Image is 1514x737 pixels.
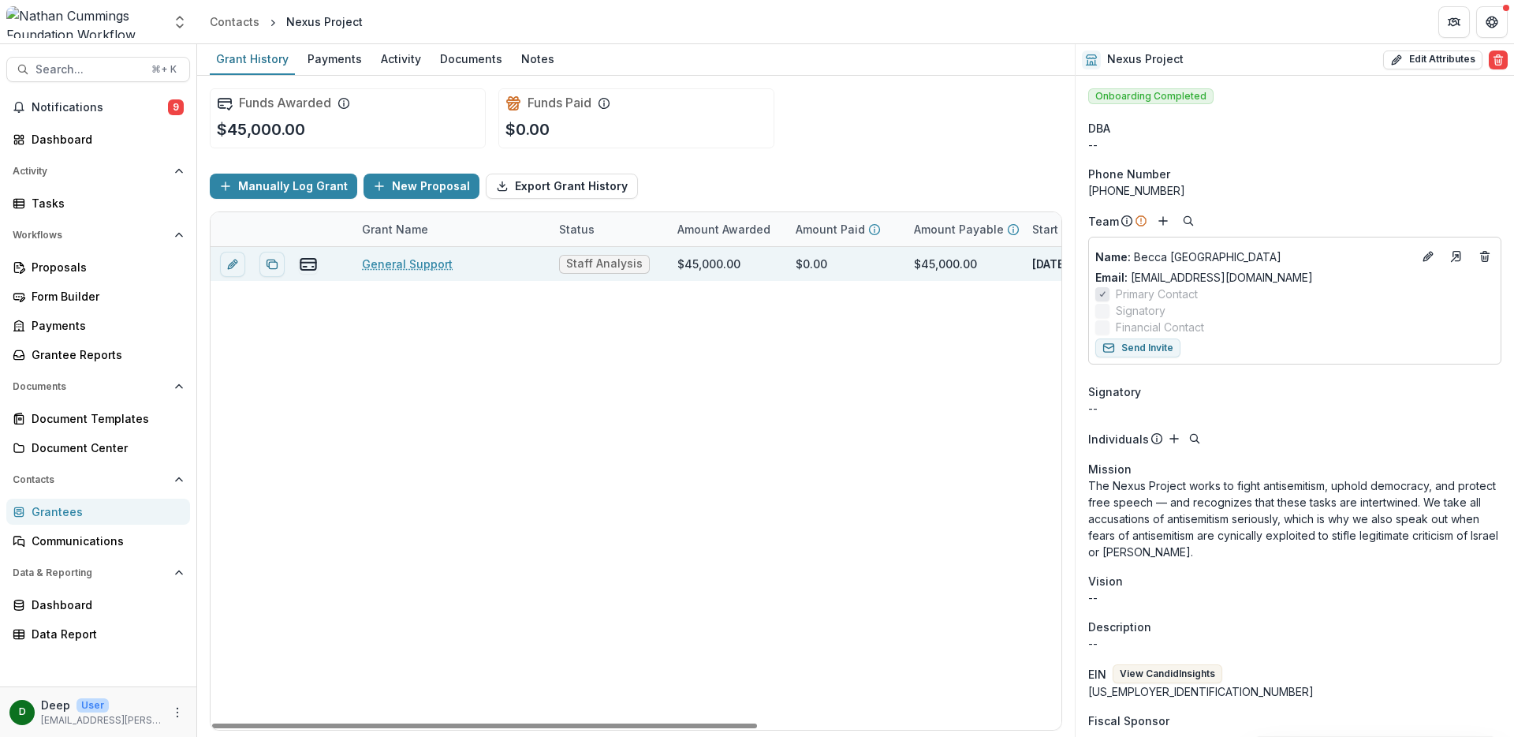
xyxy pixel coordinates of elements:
button: View CandidInsights [1113,664,1222,683]
a: Document Templates [6,406,190,432]
button: Add [1165,429,1184,448]
div: Amount Payable [904,212,1023,246]
span: Activity [13,166,168,177]
div: Proposals [32,259,177,275]
div: Activity [375,47,427,70]
div: Payments [32,317,177,334]
button: Edit [1419,247,1438,266]
div: Grant Name [352,212,550,246]
button: Open Data & Reporting [6,560,190,585]
div: Deep [19,707,26,717]
button: Open Documents [6,374,190,399]
p: EIN [1088,666,1106,683]
a: Communications [6,528,190,554]
a: Grant History [210,44,295,75]
p: Becca [GEOGRAPHIC_DATA] [1095,249,1412,265]
a: Dashboard [6,126,190,152]
button: Open Workflows [6,223,190,248]
p: Team [1088,213,1119,230]
p: User [76,698,109,713]
p: Deep [41,697,70,713]
div: Dashboard [32,597,177,613]
span: Documents [13,381,168,392]
a: Grantee Reports [6,342,190,368]
button: Open Activity [6,159,190,184]
div: Grantees [32,503,177,520]
a: Documents [434,44,509,75]
img: Nathan Cummings Foundation Workflow Sandbox logo [6,6,162,38]
span: DBA [1088,120,1110,137]
button: Manually Log Grant [210,174,357,199]
button: edit [220,252,245,277]
button: Export Grant History [486,174,638,199]
button: Search [1179,211,1198,230]
a: Activity [375,44,427,75]
div: Documents [434,47,509,70]
button: Duplicate proposal [259,252,285,277]
span: Email: [1095,271,1128,284]
span: Signatory [1116,302,1165,319]
div: -- [1088,137,1501,153]
a: Payments [6,312,190,339]
span: Fiscal Sponsor [1088,713,1169,729]
a: Payments [301,44,368,75]
nav: breadcrumb [203,10,369,33]
div: Payments [301,47,368,70]
button: New Proposal [364,174,479,199]
button: More [168,703,187,722]
a: Grantees [6,499,190,525]
a: Data Report [6,621,190,647]
button: Send Invite [1095,339,1180,357]
p: $0.00 [505,118,550,141]
p: Amount Payable [914,221,1004,238]
span: Name : [1095,250,1131,264]
p: [EMAIL_ADDRESS][PERSON_NAME][DOMAIN_NAME] [41,713,162,728]
button: Get Help [1476,6,1508,38]
span: Mission [1088,461,1132,477]
div: Grant History [210,47,295,70]
p: -- [1088,635,1501,652]
button: Notifications9 [6,95,190,120]
span: Data & Reporting [13,567,168,578]
p: -- [1088,589,1501,606]
button: Partners [1438,6,1470,38]
div: Amount Awarded [668,212,786,246]
div: Nexus Project [286,13,363,30]
div: Amount Paid [786,212,904,246]
a: Dashboard [6,592,190,618]
span: Financial Contact [1116,319,1204,335]
span: 9 [168,99,184,115]
div: Grantee Reports [32,346,177,363]
button: Search... [6,57,190,82]
span: Phone Number [1088,166,1170,182]
a: Go to contact [1444,244,1469,269]
div: $0.00 [796,256,827,272]
button: Delete [1489,51,1508,69]
div: -- [1088,400,1501,417]
span: Onboarding Completed [1088,88,1214,104]
div: Dashboard [32,131,177,148]
p: Amount Paid [796,221,865,238]
a: General Support [362,256,453,272]
span: Notifications [32,101,168,114]
div: ⌘ + K [148,61,180,78]
span: Signatory [1088,383,1141,400]
div: Start Date [1023,221,1097,238]
div: Amount Awarded [668,221,780,238]
a: Contacts [203,10,266,33]
a: Email: [EMAIL_ADDRESS][DOMAIN_NAME] [1095,269,1313,286]
a: Tasks [6,190,190,216]
p: [DATE] [1032,256,1068,272]
h2: Funds Paid [528,95,591,110]
a: Proposals [6,254,190,280]
div: Data Report [32,626,177,642]
button: Open entity switcher [169,6,191,38]
div: Start Date [1023,212,1141,246]
div: Document Center [32,440,177,456]
h2: Nexus Project [1107,53,1184,66]
div: [PHONE_NUMBER] [1088,182,1501,199]
div: $45,000.00 [914,256,977,272]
